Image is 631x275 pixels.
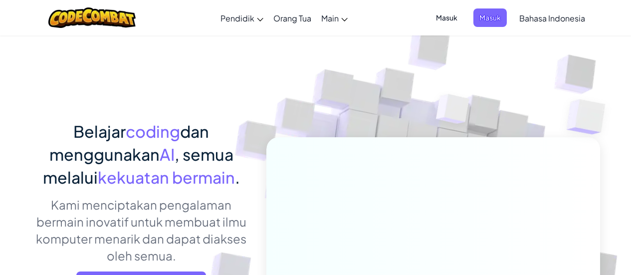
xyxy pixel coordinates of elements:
[73,121,126,141] span: Belajar
[316,4,353,31] a: Main
[235,167,240,187] span: .
[126,121,180,141] span: coding
[321,13,339,23] span: Main
[268,4,316,31] a: Orang Tua
[98,167,235,187] span: kekuatan bermain
[220,13,254,23] span: Pendidik
[160,144,175,164] span: AI
[519,13,585,23] span: Bahasa Indonesia
[215,4,268,31] a: Pendidik
[473,8,507,27] button: Masuk
[48,7,136,28] img: CodeCombat logo
[31,196,251,264] p: Kami menciptakan pengalaman bermain inovatif untuk membuat ilmu komputer menarik dan dapat diakse...
[430,8,463,27] button: Masuk
[514,4,590,31] a: Bahasa Indonesia
[417,74,489,149] img: Overlap cubes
